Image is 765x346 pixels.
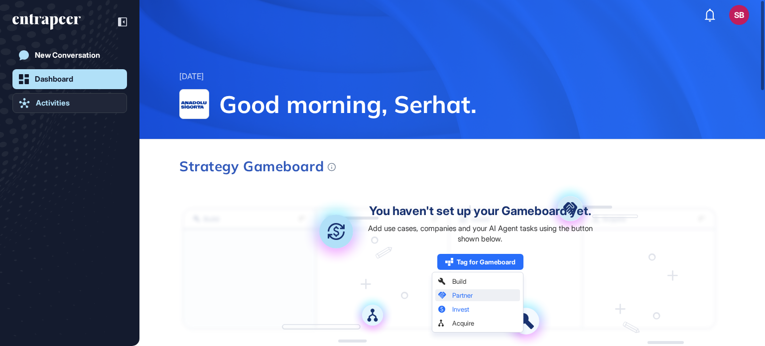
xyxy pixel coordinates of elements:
[12,69,127,89] a: Dashboard
[545,184,595,233] img: partner.aac698ea.svg
[180,90,209,118] img: Anadolu Sigorta-logo
[303,199,369,264] img: invest.bd05944b.svg
[179,70,204,83] div: [DATE]
[729,5,749,25] button: SB
[12,45,127,65] a: New Conversation
[35,51,100,60] div: New Conversation
[12,14,81,30] div: entrapeer-logo
[369,205,591,217] div: You haven't set up your Gameboard yet.
[219,89,725,119] span: Good morning, Serhat.
[363,223,598,244] div: Add use cases, companies and your AI Agent tasks using the button shown below.
[35,75,73,84] div: Dashboard
[352,295,393,336] img: acquire.a709dd9a.svg
[36,99,70,108] div: Activities
[12,93,127,113] a: Activities
[179,159,336,173] div: Strategy Gameboard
